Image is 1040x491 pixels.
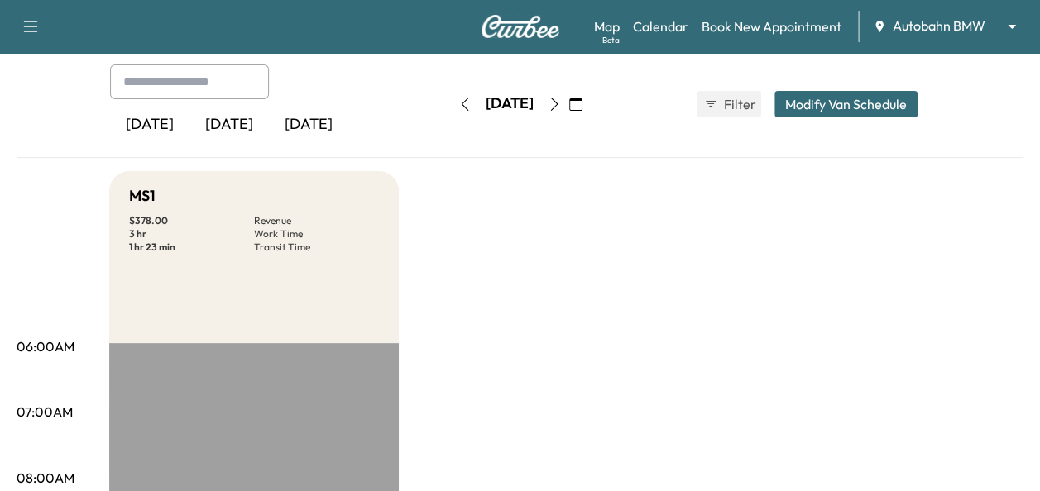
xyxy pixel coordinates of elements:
[254,214,379,227] p: Revenue
[633,17,688,36] a: Calendar
[110,106,189,144] div: [DATE]
[269,106,348,144] div: [DATE]
[774,91,918,117] button: Modify Van Schedule
[17,336,74,356] p: 06:00AM
[594,17,620,36] a: MapBeta
[486,93,534,114] div: [DATE]
[129,241,254,254] p: 1 hr 23 min
[254,227,379,241] p: Work Time
[602,34,620,46] div: Beta
[724,94,754,114] span: Filter
[893,17,985,36] span: Autobahn BMW
[254,241,379,254] p: Transit Time
[17,402,73,422] p: 07:00AM
[129,184,156,207] h5: MS1
[697,91,761,117] button: Filter
[481,15,560,38] img: Curbee Logo
[17,468,74,488] p: 08:00AM
[702,17,841,36] a: Book New Appointment
[129,227,254,241] p: 3 hr
[129,214,254,227] p: $ 378.00
[189,106,269,144] div: [DATE]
